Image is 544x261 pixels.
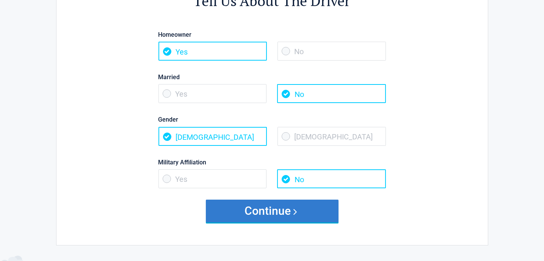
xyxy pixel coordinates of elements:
[158,30,386,40] label: Homeowner
[206,200,339,222] button: Continue
[277,169,386,188] span: No
[158,42,267,61] span: Yes
[277,42,386,61] span: No
[277,127,386,146] span: [DEMOGRAPHIC_DATA]
[158,84,267,103] span: Yes
[158,72,386,82] label: Married
[277,84,386,103] span: No
[158,114,386,125] label: Gender
[158,157,386,167] label: Military Affiliation
[158,127,267,146] span: [DEMOGRAPHIC_DATA]
[158,169,267,188] span: Yes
